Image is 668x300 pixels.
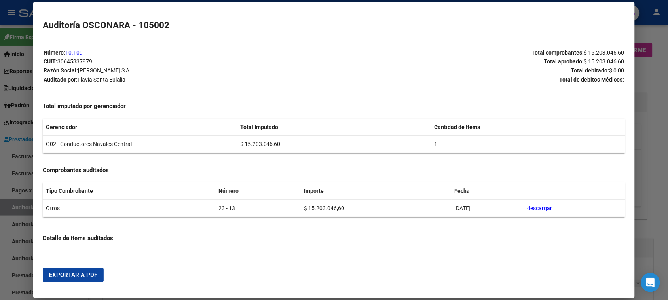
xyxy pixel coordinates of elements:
h4: Total imputado por gerenciador [43,102,625,111]
p: CUIT: [44,57,334,66]
p: Total debitado: [334,66,624,75]
p: Razón Social: [44,66,334,75]
p: Auditado por: [44,75,334,84]
h4: Comprobantes auditados [43,166,625,175]
th: Gerenciador [43,119,237,136]
th: Número [215,182,301,199]
td: 1 [431,136,625,153]
td: Otros [43,200,215,217]
p: Total aprobado: [334,57,624,66]
th: Tipo Combrobante [43,182,215,199]
a: 10.109 [65,49,83,56]
span: Exportar a PDF [49,272,97,279]
th: Cantidad de Items [431,119,625,136]
p: Número: [44,48,334,57]
th: Total Imputado [237,119,431,136]
span: $ 0,00 [609,67,624,74]
td: G02 - Conductores Navales Central [43,136,237,153]
p: Total comprobantes: [334,48,624,57]
span: 30645337979 [57,58,92,65]
td: [DATE] [452,200,524,217]
a: descargar [528,205,552,211]
span: [PERSON_NAME] S A [78,67,129,74]
td: 23 - 13 [215,200,301,217]
h2: Auditoría OSCONARA - 105002 [43,19,625,32]
button: Exportar a PDF [43,268,104,282]
th: Fecha [452,182,524,199]
span: $ 15.203.046,60 [584,58,624,65]
td: $ 15.203.046,60 [301,200,452,217]
p: Total de debitos Médicos: [334,75,624,84]
span: Flavia Santa Eulalia [78,76,125,83]
div: Open Intercom Messenger [641,273,660,292]
h4: Detalle de items auditados [43,234,625,243]
td: $ 15.203.046,60 [237,136,431,153]
span: $ 15.203.046,60 [584,49,624,56]
th: Importe [301,182,452,199]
